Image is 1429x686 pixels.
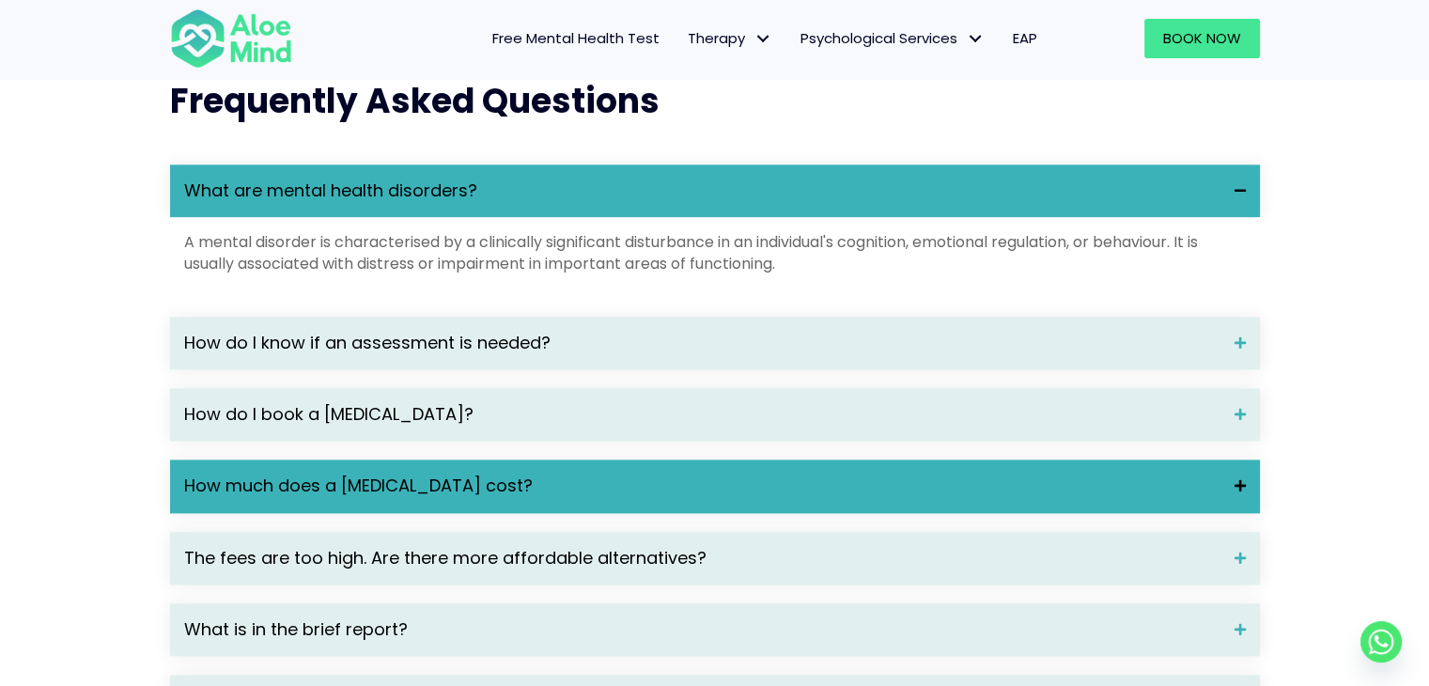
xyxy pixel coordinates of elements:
a: Psychological ServicesPsychological Services: submenu [786,19,999,58]
span: How much does a [MEDICAL_DATA] cost? [184,474,1220,498]
span: Book Now [1163,28,1241,48]
a: Free Mental Health Test [478,19,674,58]
span: Psychological Services [800,28,985,48]
span: What are mental health disorders? [184,179,1220,203]
span: The fees are too high. Are there more affordable alternatives? [184,546,1220,570]
nav: Menu [317,19,1051,58]
p: A mental disorder is characterised by a clinically significant disturbance in an individual's cog... [184,231,1246,274]
span: Frequently Asked Questions [170,77,660,125]
span: Therapy: submenu [750,25,777,53]
span: How do I know if an assessment is needed? [184,331,1220,355]
a: Whatsapp [1360,621,1402,663]
a: Book Now [1144,19,1260,58]
span: Psychological Services: submenu [962,25,989,53]
span: Therapy [688,28,772,48]
img: Aloe mind Logo [170,8,292,70]
a: EAP [999,19,1051,58]
span: How do I book a [MEDICAL_DATA]? [184,402,1220,427]
span: Free Mental Health Test [492,28,660,48]
a: TherapyTherapy: submenu [674,19,786,58]
span: What is in the brief report? [184,617,1220,642]
span: EAP [1013,28,1037,48]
